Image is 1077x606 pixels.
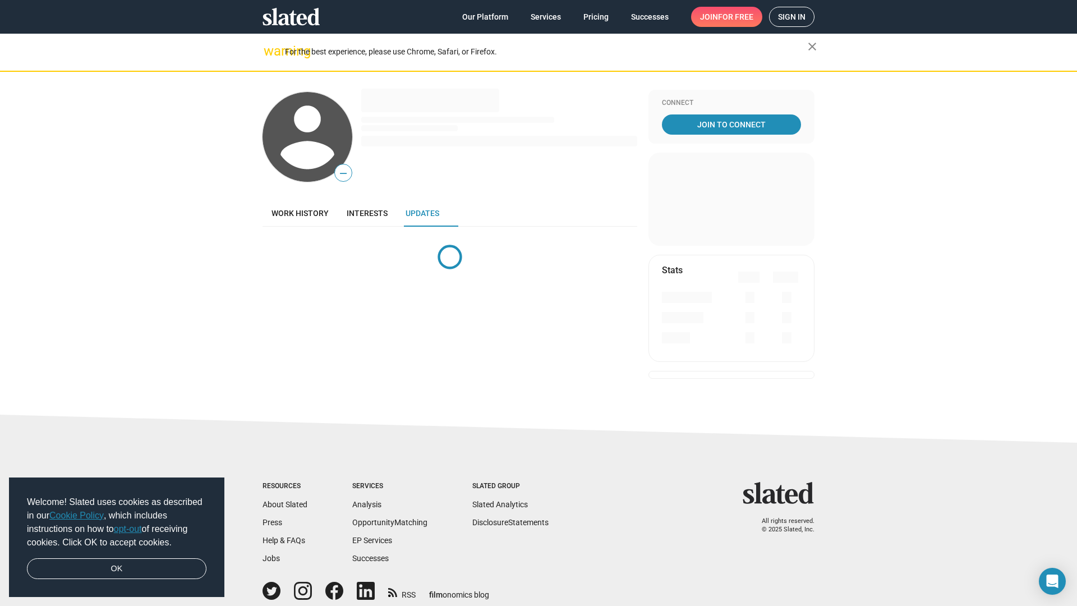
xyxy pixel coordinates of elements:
[806,40,819,53] mat-icon: close
[397,200,448,227] a: Updates
[453,7,517,27] a: Our Platform
[700,7,753,27] span: Join
[388,583,416,600] a: RSS
[49,511,104,520] a: Cookie Policy
[263,536,305,545] a: Help & FAQs
[263,482,307,491] div: Resources
[352,536,392,545] a: EP Services
[664,114,799,135] span: Join To Connect
[691,7,762,27] a: Joinfor free
[264,44,277,58] mat-icon: warning
[472,500,528,509] a: Slated Analytics
[1039,568,1066,595] div: Open Intercom Messenger
[718,7,753,27] span: for free
[352,500,381,509] a: Analysis
[263,518,282,527] a: Press
[27,558,206,580] a: dismiss cookie message
[583,7,609,27] span: Pricing
[778,7,806,26] span: Sign in
[263,200,338,227] a: Work history
[271,209,329,218] span: Work history
[574,7,618,27] a: Pricing
[406,209,439,218] span: Updates
[9,478,224,598] div: cookieconsent
[114,524,142,534] a: opt-out
[472,518,549,527] a: DisclosureStatements
[462,7,508,27] span: Our Platform
[335,166,352,181] span: —
[622,7,678,27] a: Successes
[429,581,489,600] a: filmonomics blog
[263,554,280,563] a: Jobs
[347,209,388,218] span: Interests
[662,114,801,135] a: Join To Connect
[750,517,814,534] p: All rights reserved. © 2025 Slated, Inc.
[352,482,427,491] div: Services
[27,495,206,549] span: Welcome! Slated uses cookies as described in our , which includes instructions on how to of recei...
[338,200,397,227] a: Interests
[522,7,570,27] a: Services
[352,554,389,563] a: Successes
[472,482,549,491] div: Slated Group
[429,590,443,599] span: film
[662,99,801,108] div: Connect
[631,7,669,27] span: Successes
[662,264,683,276] mat-card-title: Stats
[352,518,427,527] a: OpportunityMatching
[263,500,307,509] a: About Slated
[769,7,814,27] a: Sign in
[285,44,808,59] div: For the best experience, please use Chrome, Safari, or Firefox.
[531,7,561,27] span: Services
